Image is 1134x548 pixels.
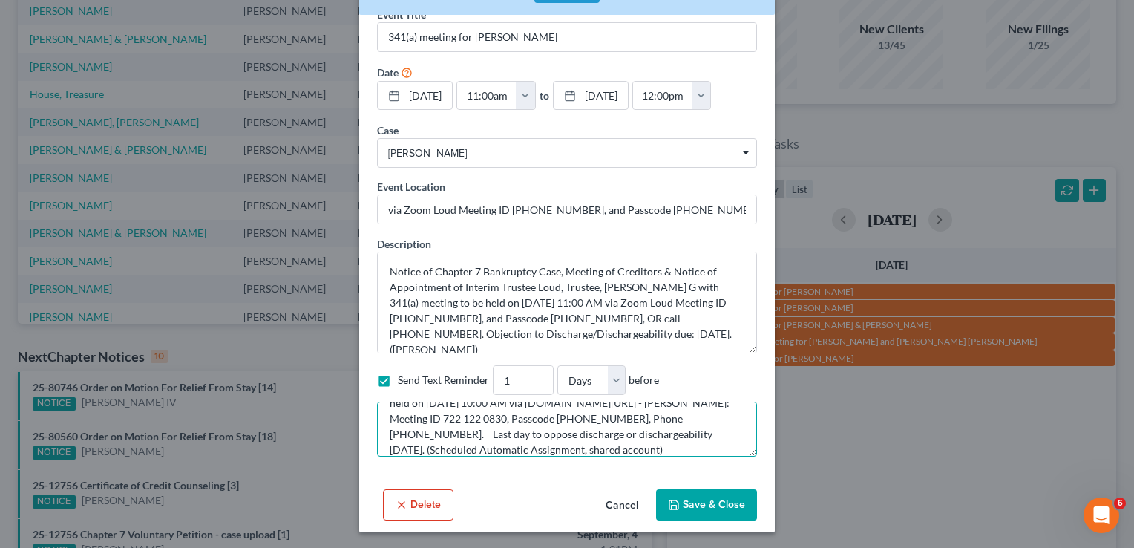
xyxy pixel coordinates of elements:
[377,236,431,252] label: Description
[594,491,650,521] button: Cancel
[378,82,452,110] a: [DATE]
[656,489,757,521] button: Save & Close
[629,373,659,388] span: before
[388,146,746,161] span: [PERSON_NAME]
[377,123,399,138] label: Case
[383,489,453,521] button: Delete
[398,373,489,388] label: Send Text Reminder
[494,366,553,394] input: --
[540,88,549,103] label: to
[1114,498,1126,509] span: 6
[554,82,628,110] a: [DATE]
[378,195,756,224] input: Enter location...
[1084,498,1119,533] iframe: Intercom live chat
[633,82,692,110] input: -- : --
[377,179,445,195] label: Event Location
[378,23,756,51] input: Enter event name...
[457,82,517,110] input: -- : --
[377,138,757,168] span: Select box activate
[377,65,399,80] label: Date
